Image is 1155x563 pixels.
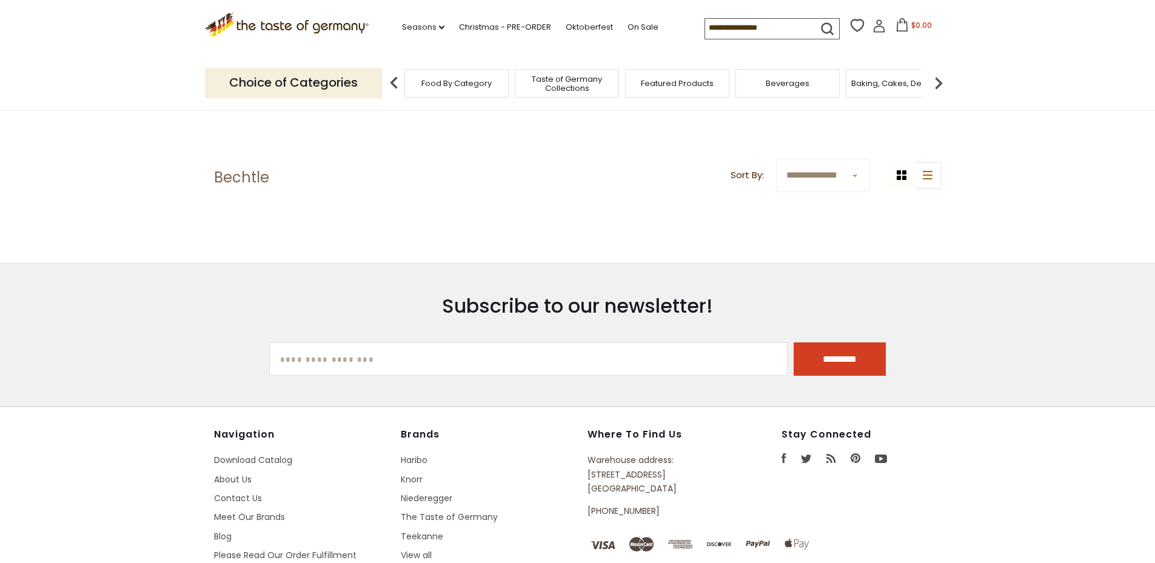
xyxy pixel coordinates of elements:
[888,18,940,36] button: $0.00
[214,168,269,187] h1: Bechtle
[214,454,292,466] a: Download Catalog
[766,79,809,88] a: Beverages
[588,504,726,518] p: [PHONE_NUMBER]
[401,428,575,441] h4: Brands
[401,473,423,485] a: Knorr
[926,71,951,95] img: next arrow
[214,530,232,542] a: Blog
[851,79,945,88] a: Baking, Cakes, Desserts
[402,21,444,34] a: Seasons
[782,428,942,441] h4: Stay Connected
[518,75,615,93] a: Taste of Germany Collections
[401,511,498,523] a: The Taste of Germany
[214,511,285,523] a: Meet Our Brands
[566,21,613,34] a: Oktoberfest
[731,168,764,183] label: Sort By:
[214,492,262,504] a: Contact Us
[269,294,886,318] h3: Subscribe to our newsletter!
[205,68,382,98] p: Choice of Categories
[401,454,427,466] a: Haribo
[214,473,252,485] a: About Us
[911,20,932,30] span: $0.00
[401,530,443,542] a: Teekanne
[421,79,492,88] a: Food By Category
[588,453,726,496] p: Warehouse address: [STREET_ADDRESS] [GEOGRAPHIC_DATA]
[214,428,389,441] h4: Navigation
[459,21,551,34] a: Christmas - PRE-ORDER
[588,428,726,441] h4: Where to find us
[401,549,432,561] a: View all
[401,492,452,504] a: Niederegger
[382,71,406,95] img: previous arrow
[628,21,658,34] a: On Sale
[641,79,714,88] a: Featured Products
